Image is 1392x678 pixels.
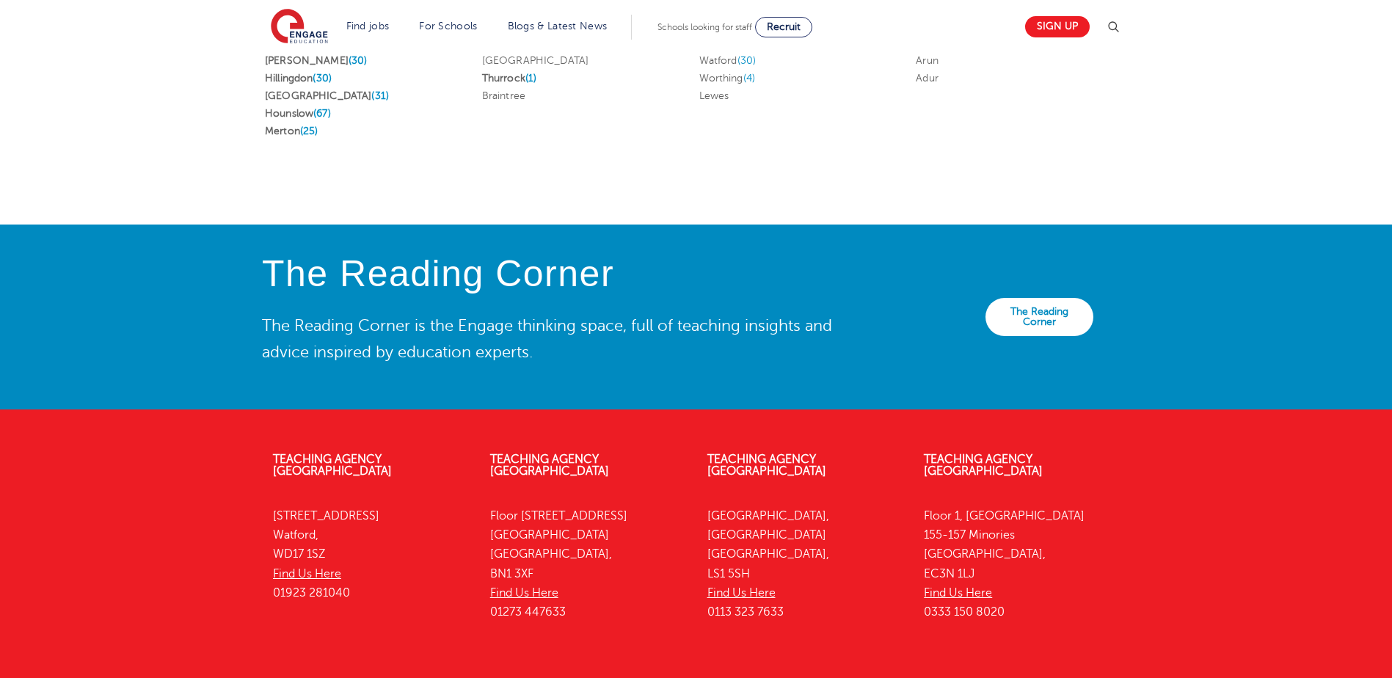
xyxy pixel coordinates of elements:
p: Floor [STREET_ADDRESS] [GEOGRAPHIC_DATA] [GEOGRAPHIC_DATA], BN1 3XF 01273 447633 [490,506,685,622]
span: (30) [349,55,368,66]
span: (25) [300,125,318,136]
a: [PERSON_NAME](30) [265,55,367,66]
span: (4) [743,73,755,84]
span: Schools looking for staff [657,22,752,32]
a: Teaching Agency [GEOGRAPHIC_DATA] [490,453,609,478]
p: Floor 1, [GEOGRAPHIC_DATA] 155-157 Minories [GEOGRAPHIC_DATA], EC3N 1LJ 0333 150 8020 [924,506,1119,622]
span: (30) [313,73,332,84]
a: Hounslow(67) [265,108,331,119]
li: Watford [699,52,911,70]
h4: The Reading Corner [262,254,843,294]
p: [STREET_ADDRESS] Watford, WD17 1SZ 01923 281040 [273,506,468,602]
a: Teaching Agency [GEOGRAPHIC_DATA] [924,453,1043,478]
a: Find Us Here [924,586,992,599]
a: For Schools [419,21,477,32]
a: Sign up [1025,16,1090,37]
span: (1) [525,73,536,84]
li: Braintree [482,87,693,105]
span: (30) [737,55,757,66]
a: Find Us Here [273,567,341,580]
li: Arun [916,52,1127,70]
p: The Reading Corner is the Engage thinking space, full of teaching insights and advice inspired by... [262,313,843,365]
a: Teaching Agency [GEOGRAPHIC_DATA] [273,453,392,478]
li: [GEOGRAPHIC_DATA] [482,52,693,70]
a: Merton(25) [265,125,318,136]
a: Recruit [755,17,812,37]
li: Adur [916,70,1127,87]
p: [GEOGRAPHIC_DATA], [GEOGRAPHIC_DATA] [GEOGRAPHIC_DATA], LS1 5SH 0113 323 7633 [707,506,903,622]
a: Find Us Here [490,586,558,599]
a: Teaching Agency [GEOGRAPHIC_DATA] [707,453,826,478]
span: (31) [371,90,389,101]
a: Blogs & Latest News [508,21,608,32]
li: Worthing [699,70,911,87]
a: Hillingdon(30) [265,73,332,84]
span: (67) [313,108,331,119]
span: Recruit [767,21,801,32]
a: Find jobs [346,21,390,32]
a: The Reading Corner [985,298,1093,336]
a: [GEOGRAPHIC_DATA](31) [265,90,389,101]
a: Thurrock(1) [482,73,537,84]
img: Engage Education [271,9,328,45]
li: Lewes [699,87,911,105]
a: Find Us Here [707,586,776,599]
